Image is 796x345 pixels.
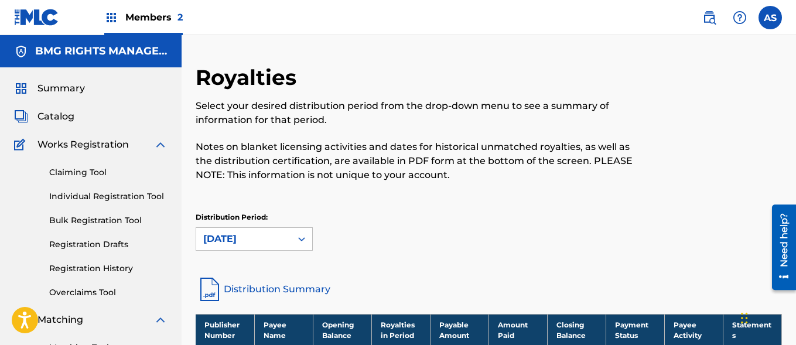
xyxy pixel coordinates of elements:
a: Bulk Registration Tool [49,214,168,227]
img: Top Rightsholders [104,11,118,25]
iframe: Chat Widget [737,289,796,345]
img: help [733,11,747,25]
a: Registration History [49,262,168,275]
img: Works Registration [14,138,29,152]
a: Public Search [698,6,721,29]
div: [DATE] [203,232,284,246]
a: Individual Registration Tool [49,190,168,203]
h5: BMG RIGHTS MANAGEMENT US, LLC [35,45,168,58]
a: SummarySummary [14,81,85,95]
span: 2 [177,12,183,23]
img: Accounts [14,45,28,59]
div: User Menu [759,6,782,29]
img: Summary [14,81,28,95]
span: Summary [37,81,85,95]
img: expand [153,313,168,327]
a: Claiming Tool [49,166,168,179]
span: Matching [37,313,83,327]
a: CatalogCatalog [14,110,74,124]
a: Registration Drafts [49,238,168,251]
div: Help [728,6,751,29]
h2: Royalties [196,64,302,91]
a: Overclaims Tool [49,286,168,299]
iframe: Resource Center [763,200,796,295]
img: expand [153,138,168,152]
img: distribution-summary-pdf [196,275,224,303]
p: Distribution Period: [196,212,313,223]
a: Distribution Summary [196,275,782,303]
span: Members [125,11,183,24]
div: Drag [741,300,748,336]
p: Notes on blanket licensing activities and dates for historical unmatched royalties, as well as th... [196,140,647,182]
span: Works Registration [37,138,129,152]
img: MLC Logo [14,9,59,26]
img: Catalog [14,110,28,124]
span: Catalog [37,110,74,124]
p: Select your desired distribution period from the drop-down menu to see a summary of information f... [196,99,647,127]
img: search [702,11,716,25]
